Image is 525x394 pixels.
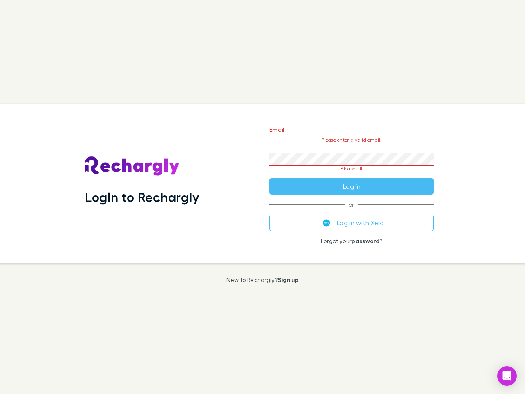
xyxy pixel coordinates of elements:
img: Rechargly's Logo [85,156,180,176]
span: or [269,204,434,205]
button: Log in [269,178,434,195]
img: Xero's logo [323,219,330,227]
p: New to Rechargly? [226,277,299,283]
p: Please fill [269,166,434,172]
p: Forgot your ? [269,238,434,244]
h1: Login to Rechargly [85,189,199,205]
div: Open Intercom Messenger [497,366,517,386]
button: Log in with Xero [269,215,434,231]
a: Sign up [278,276,299,283]
a: password [352,237,379,244]
p: Please enter a valid email. [269,137,434,143]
